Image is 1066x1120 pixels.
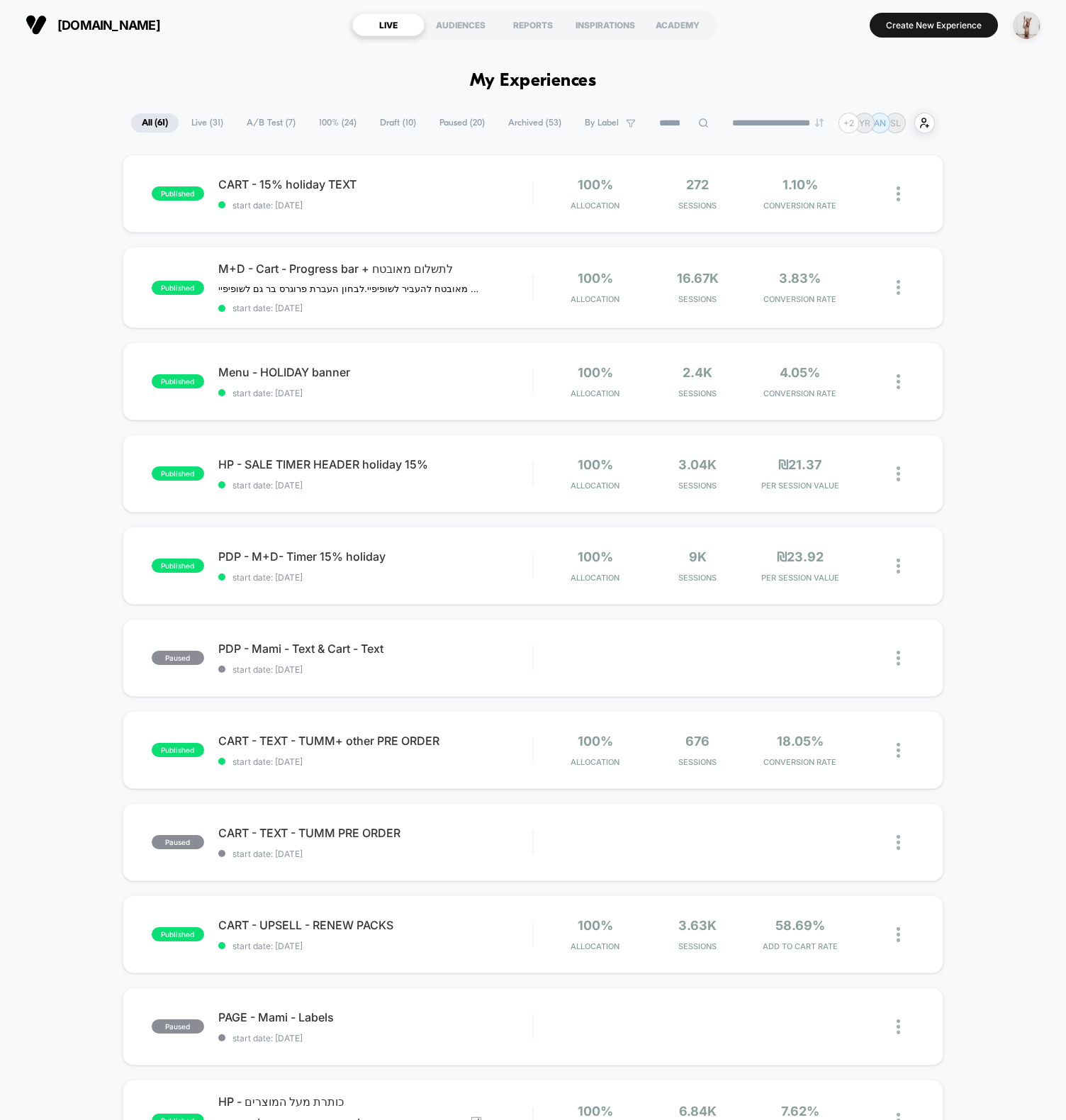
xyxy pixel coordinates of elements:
span: start date: [DATE] [218,849,532,859]
img: close [897,186,900,201]
span: 676 [685,734,709,749]
span: All ( 61 ) [131,113,179,133]
span: PER SESSION VALUE [752,573,847,583]
span: M+D - Cart - Progress bar + לתשלום מאובטח [218,262,532,276]
span: 100% [578,918,613,933]
span: 3.63k [678,918,717,933]
span: Paused ( 20 ) [429,113,495,133]
span: Sessions [650,573,745,583]
span: 16.67k [677,271,719,286]
span: PDP - M+D- Timer 15% holiday [218,549,532,564]
span: 100% [578,549,613,564]
span: Sessions [650,757,745,767]
div: AUDIENCES [425,13,497,36]
span: 3.83% [779,271,821,286]
span: paused [152,1019,204,1034]
span: A/B Test ( 7 ) [236,113,306,133]
div: INSPIRATIONS [569,13,641,36]
span: 3.04k [678,457,717,472]
span: start date: [DATE] [218,756,532,767]
div: LIVE [352,13,425,36]
span: CONVERSION RATE [752,294,847,304]
span: published [152,374,204,388]
span: Sessions [650,941,745,951]
span: paused [152,835,204,849]
img: close [897,466,900,481]
span: published [152,466,204,481]
span: Sessions [650,481,745,491]
span: published [152,281,204,295]
span: start date: [DATE] [218,1033,532,1043]
span: Archived ( 53 ) [498,113,572,133]
span: CONVERSION RATE [752,201,847,211]
span: HP - SALE TIMER HEADER holiday 15% [218,457,532,471]
button: [DOMAIN_NAME] [21,13,164,36]
span: start date: [DATE] [218,200,532,211]
span: start date: [DATE] [218,572,532,583]
img: ppic [1013,11,1040,39]
span: Allocation [571,481,619,491]
span: Allocation [571,201,619,211]
span: 100% [578,734,613,749]
span: HP - כותרת מעל המוצרים [218,1094,532,1109]
span: ADD TO CART RATE [752,941,847,951]
span: Allocation [571,573,619,583]
img: close [897,743,900,758]
span: CART - TEXT - TUMM PRE ORDER [218,826,532,840]
span: CART - TEXT - TUMM+ other PRE ORDER [218,734,532,748]
img: close [897,374,900,389]
span: start date: [DATE] [218,480,532,491]
span: start date: [DATE] [218,941,532,951]
span: 9k [689,549,707,564]
span: 6.84k [679,1104,717,1119]
span: 272 [686,177,709,192]
img: close [897,651,900,666]
img: close [897,559,900,573]
span: Draft ( 10 ) [369,113,427,133]
span: CONVERSION RATE [752,757,847,767]
span: 4.05% [780,365,820,380]
span: 100% [578,457,613,472]
span: PAGE - Mami - Labels [218,1010,532,1024]
span: PER SESSION VALUE [752,481,847,491]
span: Live ( 31 ) [181,113,234,133]
span: Sessions [650,388,745,398]
img: end [815,118,824,127]
p: SL [890,118,901,128]
span: תשלום מאובטח להעביר לשופיפיי.לבחון העברת פרוגרס בר גם לשופיפיי [218,283,481,294]
span: 1.10% [782,177,818,192]
span: By Label [585,118,619,128]
img: close [897,835,900,850]
span: Allocation [571,388,619,398]
span: ₪23.92 [777,549,824,564]
img: close [897,927,900,942]
span: Menu - HOLIDAY banner [218,365,532,379]
span: 100% [578,271,613,286]
span: CART - 15% holiday TEXT [218,177,532,191]
button: Create New Experience [870,13,998,38]
span: start date: [DATE] [218,664,532,675]
span: 7.62% [781,1104,819,1119]
span: 100% [578,1104,613,1119]
img: Visually logo [26,14,47,35]
span: 100% [578,365,613,380]
span: published [152,186,204,201]
span: published [152,743,204,757]
span: paused [152,651,204,665]
img: close [897,280,900,295]
span: 2.4k [683,365,712,380]
span: CART - UPSELL - RENEW PACKS [218,918,532,932]
span: ₪21.37 [778,457,821,472]
span: 100% [578,177,613,192]
h1: My Experiences [470,71,597,91]
span: CONVERSION RATE [752,388,847,398]
span: start date: [DATE] [218,388,532,398]
span: PDP - Mami - Text & Cart - Text [218,642,532,656]
button: ppic [1009,11,1045,40]
span: published [152,927,204,941]
span: Allocation [571,757,619,767]
span: 100% ( 24 ) [308,113,367,133]
div: REPORTS [497,13,569,36]
div: ACADEMY [641,13,714,36]
span: Sessions [650,201,745,211]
